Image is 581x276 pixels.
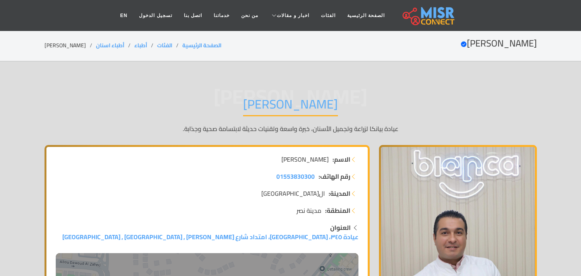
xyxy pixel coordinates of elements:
[208,8,235,23] a: خدماتنا
[157,40,172,50] a: الفئات
[115,8,134,23] a: EN
[133,8,178,23] a: تسجيل الدخول
[276,172,315,181] a: 01553830300
[243,97,338,116] h1: [PERSON_NAME]
[341,8,391,23] a: الصفحة الرئيسية
[332,155,350,164] strong: الاسم:
[134,40,147,50] a: أطباء
[264,8,315,23] a: اخبار و مقالات
[261,189,325,198] span: ال[GEOGRAPHIC_DATA]
[276,171,315,182] span: 01553830300
[45,41,96,50] li: [PERSON_NAME]
[178,8,208,23] a: اتصل بنا
[296,206,321,215] span: مدينة نصر
[235,8,264,23] a: من نحن
[277,12,309,19] span: اخبار و مقالات
[329,189,350,198] strong: المدينة:
[461,41,467,47] svg: Verified account
[45,124,537,133] p: عيادة بيانكا لزراعة وتجميل الأسنان، خبرة واسعة وتقنيات حديثة لابتسامة صحية وجذابة.
[96,40,124,50] a: أطباء اسنان
[461,38,537,49] h2: [PERSON_NAME]
[319,172,350,181] strong: رقم الهاتف:
[315,8,341,23] a: الفئات
[403,6,454,25] img: main.misr_connect
[330,222,351,233] strong: العنوان
[182,40,221,50] a: الصفحة الرئيسية
[281,155,329,164] span: [PERSON_NAME]
[325,206,350,215] strong: المنطقة:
